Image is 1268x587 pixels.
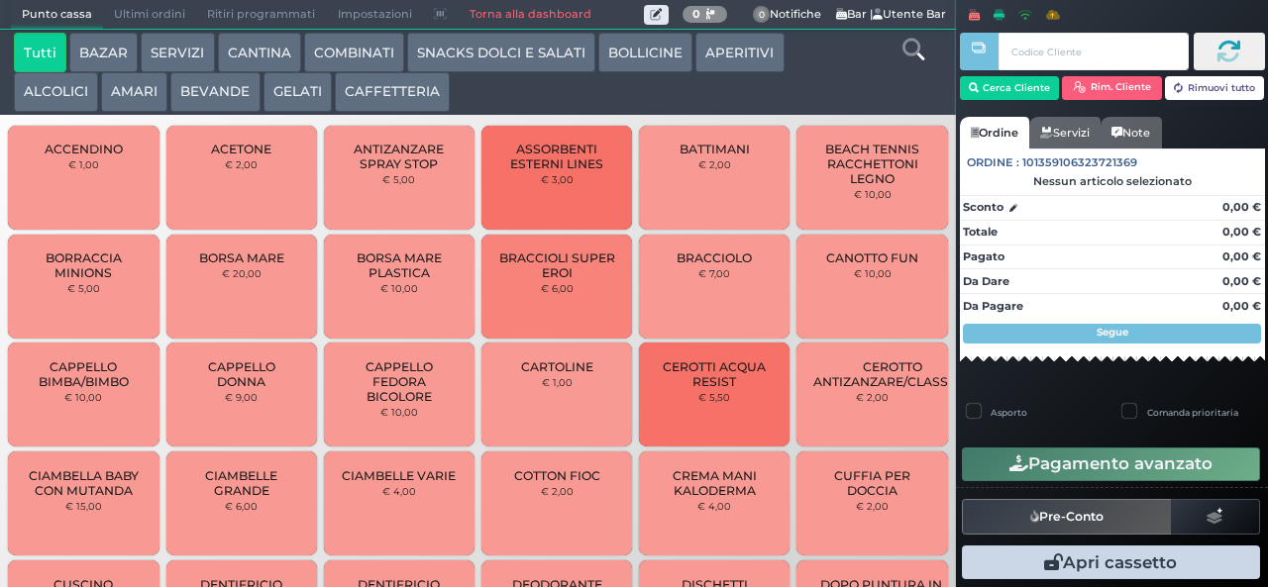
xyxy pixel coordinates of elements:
strong: 0,00 € [1222,225,1261,239]
button: Cerca Cliente [960,76,1060,100]
span: CIAMBELLE VARIE [342,468,456,483]
small: € 4,00 [382,485,416,497]
button: Tutti [14,33,66,72]
small: € 9,00 [225,391,258,403]
span: ACETONE [211,142,271,156]
small: € 2,00 [856,391,889,403]
small: € 1,00 [542,376,573,388]
span: CANOTTO FUN [826,250,918,265]
strong: 0,00 € [1222,200,1261,214]
span: CIAMBELLE GRANDE [182,468,300,498]
span: Ultimi ordini [103,1,196,29]
a: Servizi [1029,117,1101,148]
span: Ordine : [967,154,1019,171]
strong: 0,00 € [1222,249,1261,263]
span: CAPPELLO BIMBA/BIMBO [25,359,143,389]
button: GELATI [264,72,332,112]
b: 0 [692,7,700,21]
span: CREMA MANI KALODERMA [656,468,774,498]
small: € 10,00 [854,188,892,200]
button: CANTINA [218,33,301,72]
span: ANTIZANZARE SPRAY STOP [341,142,459,171]
strong: Sconto [963,199,1004,216]
span: CEROTTO ANTIZANZARE/CLASSICO [813,359,971,389]
label: Asporto [991,406,1027,419]
span: Impostazioni [327,1,423,29]
small: € 10,00 [854,267,892,279]
strong: Totale [963,225,998,239]
span: 0 [753,6,771,24]
span: CAPPELLO FEDORA BICOLORE [341,359,459,404]
button: BAZAR [69,33,138,72]
small: € 5,00 [67,282,100,294]
small: € 3,00 [541,173,574,185]
small: € 20,00 [222,267,262,279]
span: BORSA MARE [199,250,284,265]
button: ALCOLICI [14,72,98,112]
button: Rimuovi tutto [1165,76,1265,100]
strong: Da Dare [963,274,1009,288]
span: CEROTTI ACQUA RESIST [656,359,774,389]
small: € 4,00 [697,500,731,512]
small: € 2,00 [225,158,258,170]
span: BEACH TENNIS RACCHETTONI LEGNO [813,142,931,186]
strong: Pagato [963,249,1004,263]
small: € 1,00 [68,158,99,170]
button: COMBINATI [304,33,404,72]
small: € 5,00 [382,173,415,185]
small: € 10,00 [64,391,102,403]
span: Punto cassa [11,1,103,29]
small: € 5,50 [698,391,730,403]
span: BRACCIOLI SUPER EROI [498,250,616,280]
input: Codice Cliente [999,33,1188,70]
strong: 0,00 € [1222,274,1261,288]
span: BORSA MARE PLASTICA [341,250,459,280]
button: BEVANDE [170,72,260,112]
button: Apri cassetto [962,545,1260,579]
strong: Segue [1097,326,1128,339]
span: ASSORBENTI ESTERNI LINES [498,142,616,171]
button: Pre-Conto [962,499,1172,535]
button: AMARI [101,72,167,112]
span: 101359106323721369 [1022,154,1137,171]
button: Pagamento avanzato [962,447,1260,481]
small: € 2,00 [698,158,731,170]
div: Nessun articolo selezionato [960,174,1265,188]
small: € 15,00 [65,500,102,512]
label: Comanda prioritaria [1147,406,1238,419]
a: Note [1101,117,1161,148]
button: CAFFETTERIA [335,72,450,112]
button: SNACKS DOLCI E SALATI [407,33,595,72]
button: SERVIZI [141,33,214,72]
small: € 2,00 [856,500,889,512]
span: CAPPELLO DONNA [182,359,300,389]
span: ACCENDINO [45,142,123,156]
small: € 10,00 [380,406,418,418]
small: € 7,00 [698,267,730,279]
strong: Da Pagare [963,299,1023,313]
button: BOLLICINE [598,33,692,72]
span: Ritiri programmati [196,1,326,29]
small: € 6,00 [225,500,258,512]
span: CARTOLINE [521,359,593,374]
span: COTTON FIOC [514,468,600,483]
a: Ordine [960,117,1029,148]
span: CUFFIA PER DOCCIA [813,468,931,498]
button: APERITIVI [695,33,784,72]
span: BRACCIOLO [677,250,752,265]
a: Torna alla dashboard [458,1,601,29]
button: Rim. Cliente [1062,76,1162,100]
strong: 0,00 € [1222,299,1261,313]
span: BORRACCIA MINIONS [25,250,143,280]
small: € 2,00 [541,485,574,497]
small: € 6,00 [541,282,574,294]
span: BATTIMANI [680,142,750,156]
small: € 10,00 [380,282,418,294]
span: CIAMBELLA BABY CON MUTANDA [25,468,143,498]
